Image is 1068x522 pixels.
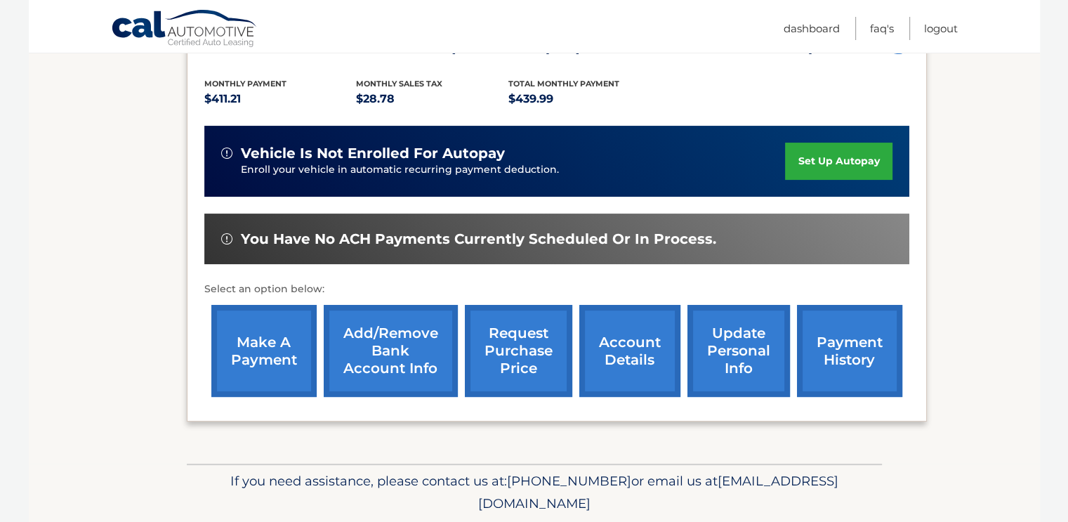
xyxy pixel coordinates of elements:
[687,305,790,397] a: update personal info
[324,305,458,397] a: Add/Remove bank account info
[196,470,873,515] p: If you need assistance, please contact us at: or email us at
[924,17,958,40] a: Logout
[241,162,786,178] p: Enroll your vehicle in automatic recurring payment deduction.
[221,233,232,244] img: alert-white.svg
[221,148,232,159] img: alert-white.svg
[111,9,258,50] a: Cal Automotive
[785,143,892,180] a: set up autopay
[204,89,357,109] p: $411.21
[241,230,716,248] span: You have no ACH payments currently scheduled or in process.
[211,305,317,397] a: make a payment
[478,473,838,511] span: [EMAIL_ADDRESS][DOMAIN_NAME]
[508,89,661,109] p: $439.99
[784,17,840,40] a: Dashboard
[508,79,619,89] span: Total Monthly Payment
[356,89,508,109] p: $28.78
[465,305,572,397] a: request purchase price
[507,473,631,489] span: [PHONE_NUMBER]
[204,281,909,298] p: Select an option below:
[797,305,902,397] a: payment history
[241,145,505,162] span: vehicle is not enrolled for autopay
[579,305,680,397] a: account details
[356,79,442,89] span: Monthly sales Tax
[204,79,286,89] span: Monthly Payment
[870,17,894,40] a: FAQ's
